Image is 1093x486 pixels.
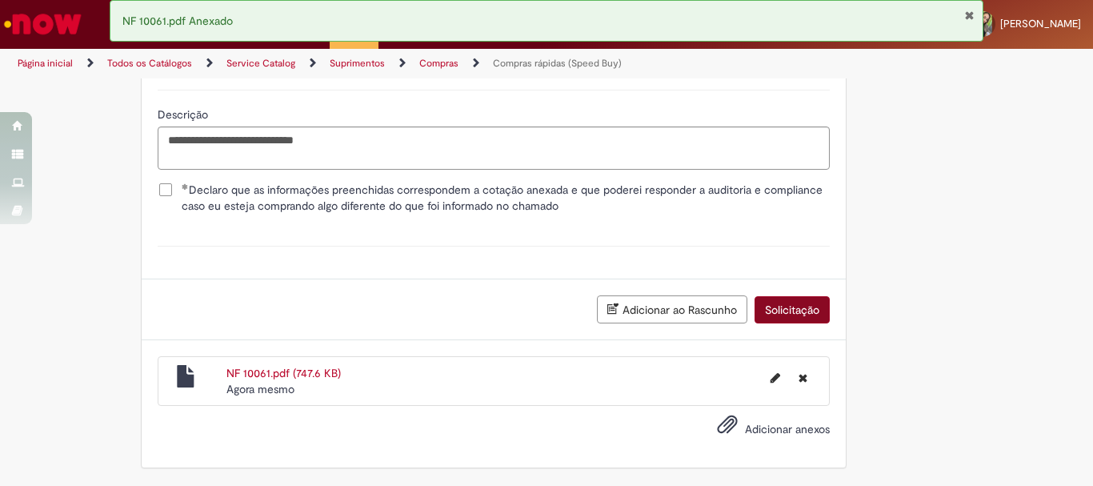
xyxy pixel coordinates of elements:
[122,14,233,28] span: NF 10061.pdf Anexado
[182,183,189,190] span: Obrigatório Preenchido
[745,422,830,436] span: Adicionar anexos
[713,410,742,447] button: Adicionar anexos
[964,9,975,22] button: Fechar Notificação
[18,57,73,70] a: Página inicial
[226,382,294,396] span: Agora mesmo
[330,57,385,70] a: Suprimentos
[158,127,830,170] textarea: Descrição
[182,182,830,214] span: Declaro que as informações preenchidas correspondem a cotação anexada e que poderei responder a a...
[226,382,294,396] time: 28/08/2025 10:26:01
[493,57,622,70] a: Compras rápidas (Speed Buy)
[419,57,458,70] a: Compras
[107,57,192,70] a: Todos os Catálogos
[789,365,817,391] button: Excluir NF 10061.pdf
[755,296,830,323] button: Solicitação
[597,295,747,323] button: Adicionar ao Rascunho
[2,8,84,40] img: ServiceNow
[1000,17,1081,30] span: [PERSON_NAME]
[12,49,717,78] ul: Trilhas de página
[226,57,295,70] a: Service Catalog
[158,107,211,122] span: Descrição
[761,365,790,391] button: Editar nome de arquivo NF 10061.pdf
[226,366,341,380] a: NF 10061.pdf (747.6 KB)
